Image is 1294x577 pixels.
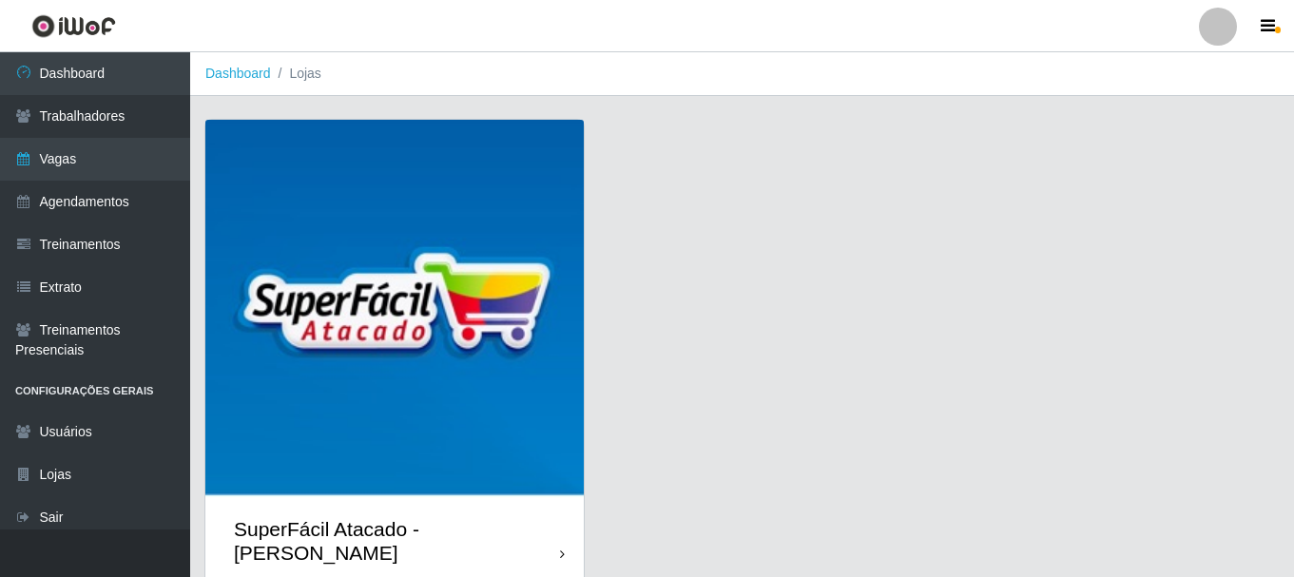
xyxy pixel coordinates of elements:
img: cardImg [205,120,584,498]
img: CoreUI Logo [31,14,116,38]
div: SuperFácil Atacado - [PERSON_NAME] [234,517,560,565]
nav: breadcrumb [190,52,1294,96]
li: Lojas [271,64,321,84]
a: Dashboard [205,66,271,81]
